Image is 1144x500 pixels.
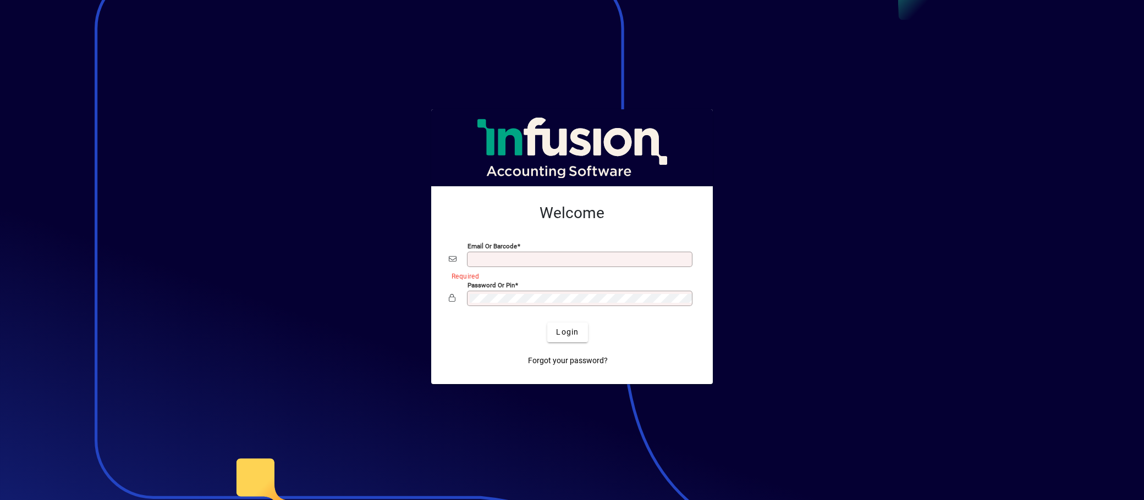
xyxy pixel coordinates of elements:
a: Forgot your password? [524,351,612,371]
mat-label: Email or Barcode [468,242,517,249]
button: Login [547,323,587,342]
mat-error: Required [452,270,686,281]
h2: Welcome [449,204,695,223]
span: Forgot your password? [528,355,608,366]
mat-label: Password or Pin [468,281,515,288]
span: Login [556,326,579,338]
